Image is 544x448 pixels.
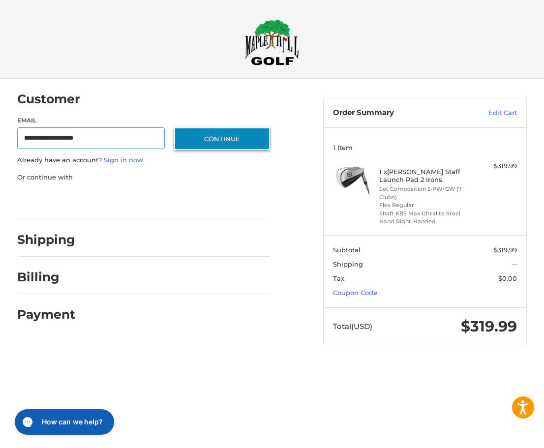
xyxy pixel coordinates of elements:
[498,274,517,282] span: $0.00
[333,144,517,151] h3: 1 Item
[333,274,344,282] span: Tax
[174,127,270,150] button: Continue
[333,260,363,268] span: Shipping
[333,246,361,254] span: Subtotal
[333,289,377,297] a: Coupon Code
[17,269,75,285] h2: Billing
[181,192,254,209] iframe: PayPal-venmo
[463,421,544,448] iframe: Google Customer Reviews
[379,217,469,226] li: Hand Right-Handed
[97,192,171,209] iframe: PayPal-paylater
[458,108,517,118] a: Edit Cart
[471,161,517,171] div: $319.99
[14,192,88,209] iframe: PayPal-paypal
[17,307,75,322] h2: Payment
[333,322,372,331] span: Total (USD)
[17,232,75,247] h2: Shipping
[379,168,469,184] h4: 1 x [PERSON_NAME] Staff Launch Pad 2 Irons
[104,156,143,164] a: Sign in now
[17,173,270,182] p: Or continue with
[17,116,165,125] label: Email
[379,209,469,218] li: Shaft KBS Max Ultralite Steel
[494,246,517,254] span: $319.99
[17,91,80,107] h2: Customer
[512,260,517,268] span: --
[461,317,517,335] span: $319.99
[379,201,469,209] li: Flex Regular
[17,155,270,165] p: Already have an account?
[10,406,117,438] iframe: Gorgias live chat messenger
[245,19,299,65] img: Maple Hill Golf
[333,108,458,118] h3: Order Summary
[379,185,469,201] li: Set Composition 5-PW+GW (7 Clubs)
